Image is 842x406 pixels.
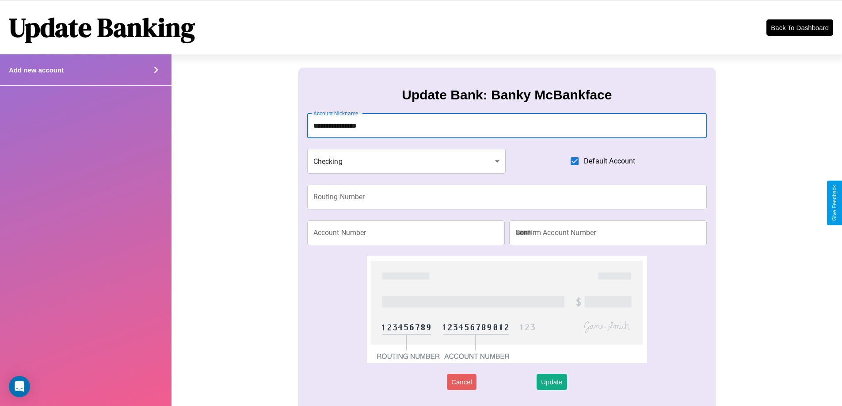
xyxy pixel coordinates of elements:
label: Account Nickname [313,110,358,117]
span: Default Account [584,156,635,167]
div: Open Intercom Messenger [9,376,30,397]
img: check [367,256,647,363]
button: Update [537,374,567,390]
h1: Update Banking [9,9,195,46]
div: Give Feedback [831,185,838,221]
h3: Update Bank: Banky McBankface [402,87,612,102]
h4: Add new account [9,66,64,74]
button: Cancel [447,374,476,390]
button: Back To Dashboard [766,19,833,36]
div: Checking [307,149,506,174]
